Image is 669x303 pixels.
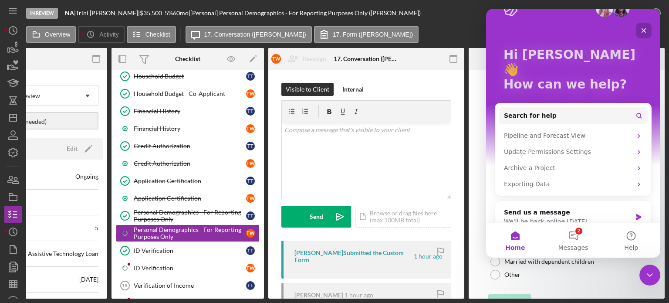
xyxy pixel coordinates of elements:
label: Overview [45,31,70,38]
a: Household Budget - Co-ApplicantTW [116,85,260,102]
div: Update Permissions Settings [13,135,162,151]
div: T W [246,194,255,203]
button: Edit [61,142,96,155]
button: Messages [58,214,116,249]
button: Search for help [13,98,162,116]
div: | [65,10,76,17]
div: Personal Demographics - For Reporting Purposes Only [134,209,246,223]
a: Application CertificationTW [116,190,260,207]
div: T W [246,229,255,238]
a: ID VerificationTW [116,259,260,277]
div: T W [271,54,281,64]
button: TWReassign [267,50,335,68]
a: Credit AuthorizationTT [116,137,260,155]
span: Help [138,236,152,242]
div: 5 % [165,10,173,17]
button: Internal [338,83,368,96]
div: T T [246,211,255,220]
tspan: 19 [122,283,127,288]
div: [PERSON_NAME] [294,292,343,299]
div: T W [246,264,255,272]
label: 17. Conversation ([PERSON_NAME]) [204,31,306,38]
span: Messages [72,236,102,242]
div: ID Verification [134,247,246,254]
div: Application Certification [134,177,246,184]
div: Pipeline and Forecast View [18,123,146,132]
span: $35,500 [140,9,162,17]
label: 17. Form ([PERSON_NAME]) [333,31,413,38]
div: Reassign [303,50,326,68]
div: Edit [67,142,78,155]
div: 17. Conversation ([PERSON_NAME]) [334,55,399,62]
time: 2025-09-10 21:50 [414,253,443,260]
div: We'll be back online [DATE] [18,208,145,218]
a: Financial HistoryTW [116,120,260,137]
span: Search for help [18,102,71,112]
label: Other [504,271,520,278]
div: Financial History [134,125,246,132]
div: | [Personal] Personal Demographics - For Reporting Purposes Only ([PERSON_NAME]) [189,10,421,17]
div: Send us a messageWe'll be back online [DATE] [9,192,166,225]
div: Credit Authorization [134,143,246,150]
button: Send [281,206,351,228]
button: Activity [78,26,124,43]
iframe: Intercom live chat [639,265,660,286]
button: Mark Complete [594,4,665,22]
time: 2025-09-10 21:49 [345,292,373,299]
div: Send [310,206,323,228]
button: Checklist [127,26,176,43]
button: 17. Form ([PERSON_NAME]) [314,26,419,43]
div: [PERSON_NAME] Submitted the Custom Form [294,249,412,263]
div: Assistive Technology Loan [28,249,98,258]
button: Overview [26,26,76,43]
iframe: Intercom live chat [486,9,660,258]
a: Personal Demographics - For Reporting Purposes OnlyTW [116,225,260,242]
div: In Review [14,92,40,99]
label: Checklist [145,31,170,38]
div: Verification of Income [134,282,246,289]
div: Close [150,14,166,30]
div: Checklist [175,55,200,62]
a: Credit AuthorizationTW [116,155,260,172]
div: Personal Demographics - For Reporting Purposes Only [134,226,246,240]
div: Exporting Data [18,171,146,180]
div: Archive a Project [13,151,162,167]
div: Household Budget - Co-Applicant [134,90,246,97]
b: NA [65,9,74,17]
label: Married with dependent children [504,258,594,265]
div: T W [246,159,255,168]
div: Financial History [134,108,246,115]
div: T T [246,72,255,81]
div: 5 [95,224,98,232]
label: Activity [99,31,118,38]
div: In Review [26,8,58,19]
p: How can we help? [17,68,157,83]
div: Visible to Client [286,83,329,96]
div: Credit Authorization [134,160,246,167]
div: [DATE] [79,275,98,284]
div: T T [246,281,255,290]
a: Financial HistoryTT [116,102,260,120]
div: Exporting Data [13,167,162,184]
div: 60 mo [173,10,189,17]
a: Application CertificationTT [116,172,260,190]
div: Pipeline and Forecast View [13,119,162,135]
button: Visible to Client [281,83,334,96]
div: Trini [PERSON_NAME] | [76,10,140,17]
a: ID VerificationTT [116,242,260,259]
a: 19Verification of IncomeTT [116,277,260,294]
div: Send us a message [18,199,145,208]
button: Help [116,214,174,249]
div: T T [246,177,255,185]
div: T W [246,124,255,133]
div: ID Verification [134,265,246,272]
div: Application Certification [134,195,246,202]
div: Internal [342,83,364,96]
div: Mark Complete [603,4,645,22]
div: T T [246,107,255,116]
div: Archive a Project [18,155,146,164]
div: T T [246,142,255,150]
div: Household Budget [134,73,246,80]
div: T W [246,89,255,98]
div: Update Permissions Settings [18,139,146,148]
